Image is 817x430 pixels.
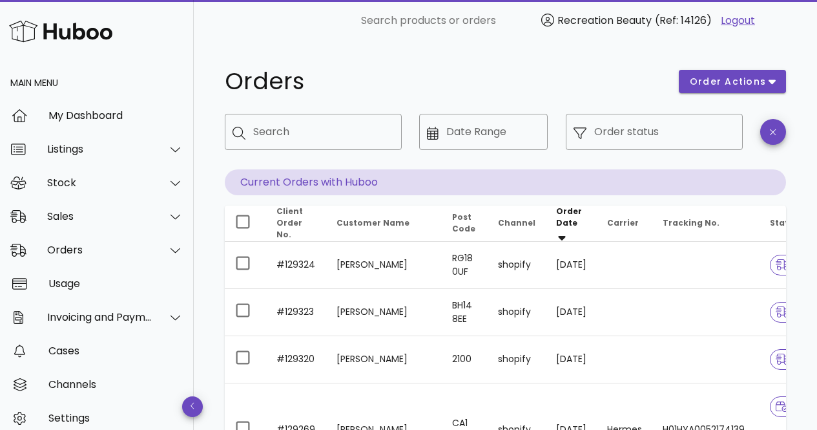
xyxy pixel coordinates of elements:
[498,217,535,228] span: Channel
[442,242,488,289] td: RG18 0UF
[689,75,767,89] span: order actions
[47,177,152,189] div: Stock
[326,242,442,289] td: [PERSON_NAME]
[655,13,712,28] span: (Ref: 14126)
[546,206,597,242] th: Order Date: Sorted descending. Activate to remove sorting.
[47,244,152,256] div: Orders
[225,70,663,93] h1: Orders
[679,70,786,93] button: order actions
[442,206,488,242] th: Post Code
[47,210,152,222] div: Sales
[326,289,442,336] td: [PERSON_NAME]
[336,217,409,228] span: Customer Name
[48,109,183,122] div: My Dashboard
[488,336,546,383] td: shopify
[546,242,597,289] td: [DATE]
[556,206,582,228] span: Order Date
[442,289,488,336] td: BH14 8EE
[47,143,152,155] div: Listings
[48,378,183,391] div: Channels
[452,211,475,234] span: Post Code
[48,412,183,424] div: Settings
[47,311,152,323] div: Invoicing and Payments
[266,336,326,383] td: #129320
[488,289,546,336] td: shopify
[9,17,112,45] img: Huboo Logo
[663,217,719,228] span: Tracking No.
[488,206,546,242] th: Channel
[48,345,183,357] div: Cases
[276,206,303,240] span: Client Order No.
[546,289,597,336] td: [DATE]
[597,206,652,242] th: Carrier
[225,169,786,195] p: Current Orders with Huboo
[48,277,183,290] div: Usage
[266,206,326,242] th: Client Order No.
[266,289,326,336] td: #129323
[442,336,488,383] td: 2100
[488,242,546,289] td: shopify
[546,336,597,383] td: [DATE]
[607,217,639,228] span: Carrier
[557,13,652,28] span: Recreation Beauty
[721,13,755,28] a: Logout
[326,336,442,383] td: [PERSON_NAME]
[266,242,326,289] td: #129324
[652,206,760,242] th: Tracking No.
[770,217,809,228] span: Status
[326,206,442,242] th: Customer Name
